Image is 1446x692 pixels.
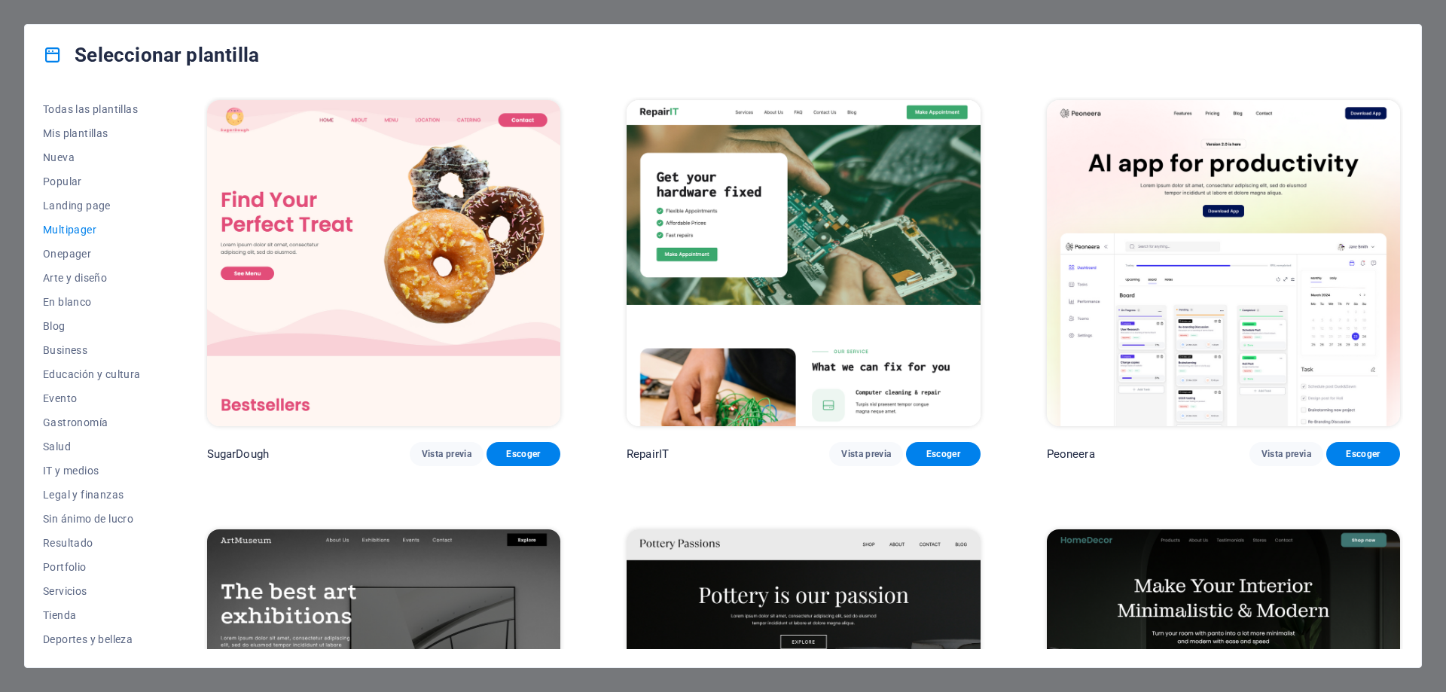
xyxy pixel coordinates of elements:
[43,169,141,194] button: Popular
[829,442,903,466] button: Vista previa
[43,386,141,410] button: Evento
[43,441,141,453] span: Salud
[43,627,141,651] button: Deportes y belleza
[43,609,141,621] span: Tienda
[43,242,141,266] button: Onepager
[43,459,141,483] button: IT y medios
[43,175,141,187] span: Popular
[43,194,141,218] button: Landing page
[43,579,141,603] button: Servicios
[43,43,259,67] h4: Seleccionar plantilla
[422,448,471,460] span: Vista previa
[1338,448,1388,460] span: Escoger
[43,344,141,356] span: Business
[43,97,141,121] button: Todas las plantillas
[43,296,141,308] span: En blanco
[627,447,669,462] p: RepairIT
[43,537,141,549] span: Resultado
[43,434,141,459] button: Salud
[207,100,560,426] img: SugarDough
[43,266,141,290] button: Arte y diseño
[43,603,141,627] button: Tienda
[43,585,141,597] span: Servicios
[1047,100,1400,426] img: Peoneera
[627,100,980,426] img: RepairIT
[43,561,141,573] span: Portfolio
[43,465,141,477] span: IT y medios
[499,448,548,460] span: Escoger
[918,448,968,460] span: Escoger
[43,483,141,507] button: Legal y finanzas
[43,224,141,236] span: Multipager
[43,531,141,555] button: Resultado
[43,121,141,145] button: Mis plantillas
[43,314,141,338] button: Blog
[43,410,141,434] button: Gastronomía
[43,103,141,115] span: Todas las plantillas
[43,507,141,531] button: Sin ánimo de lucro
[43,272,141,284] span: Arte y diseño
[43,338,141,362] button: Business
[43,320,141,332] span: Blog
[43,555,141,579] button: Portfolio
[43,368,141,380] span: Educación y cultura
[410,442,484,466] button: Vista previa
[906,442,980,466] button: Escoger
[43,151,141,163] span: Nueva
[1249,442,1323,466] button: Vista previa
[43,633,141,645] span: Deportes y belleza
[43,392,141,404] span: Evento
[1047,447,1095,462] p: Peoneera
[43,248,141,260] span: Onepager
[43,200,141,212] span: Landing page
[1261,448,1311,460] span: Vista previa
[43,145,141,169] button: Nueva
[43,218,141,242] button: Multipager
[1326,442,1400,466] button: Escoger
[487,442,560,466] button: Escoger
[43,513,141,525] span: Sin ánimo de lucro
[207,447,269,462] p: SugarDough
[43,489,141,501] span: Legal y finanzas
[43,127,141,139] span: Mis plantillas
[841,448,891,460] span: Vista previa
[43,290,141,314] button: En blanco
[43,362,141,386] button: Educación y cultura
[43,416,141,428] span: Gastronomía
